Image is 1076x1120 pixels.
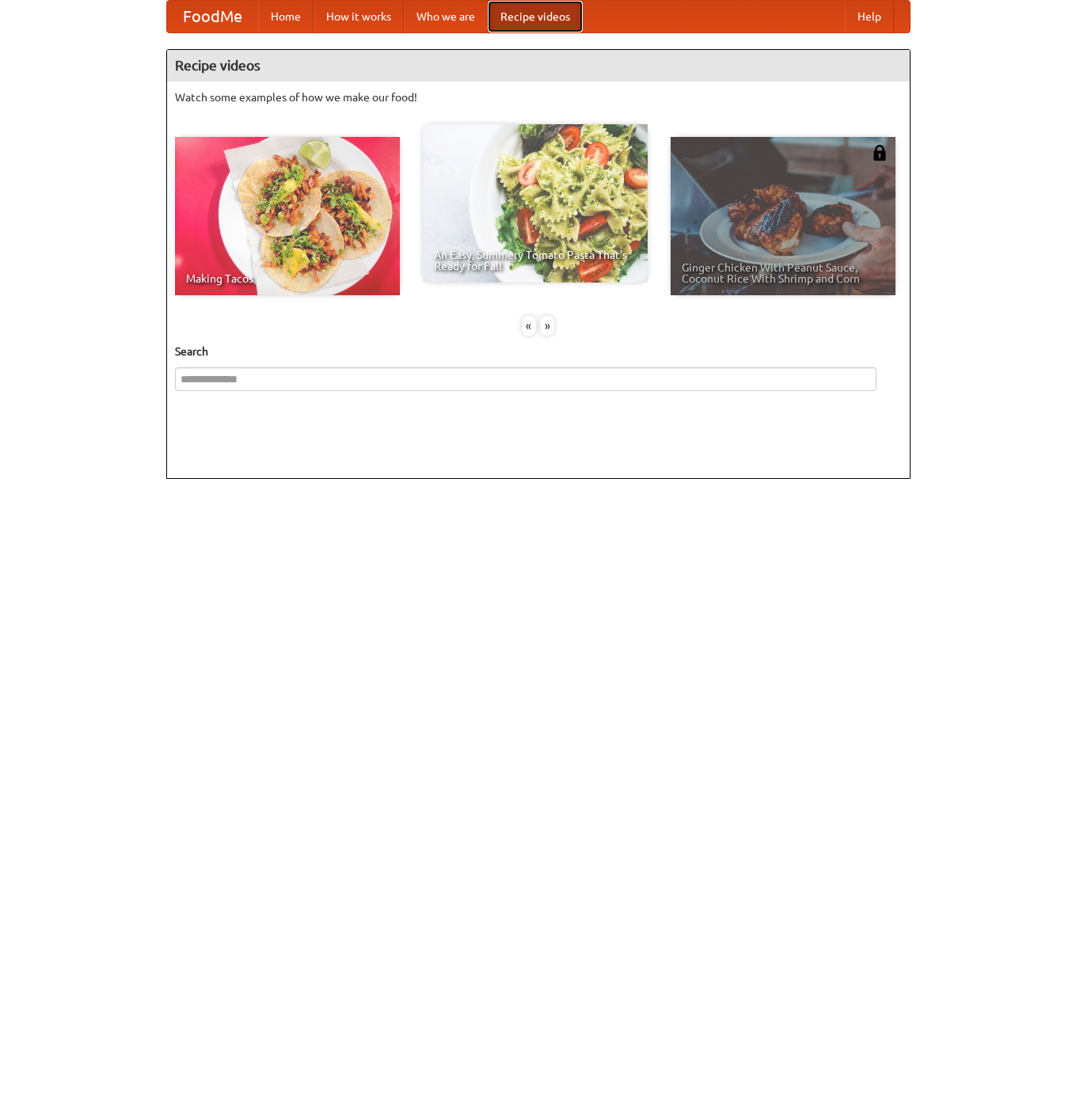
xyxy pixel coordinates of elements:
a: FoodMe [167,1,258,32]
a: An Easy, Summery Tomato Pasta That's Ready for Fall [423,124,648,283]
a: Who we are [404,1,488,32]
h4: Recipe videos [167,50,910,82]
a: Recipe videos [488,1,583,32]
a: Help [845,1,894,32]
div: » [540,316,554,336]
p: Watch some examples of how we make our food! [175,89,902,105]
a: How it works [314,1,404,32]
span: An Easy, Summery Tomato Pasta That's Ready for Fall [434,249,637,271]
div: « [522,316,536,336]
a: Home [258,1,314,32]
img: 483408.png [872,145,888,161]
h5: Search [175,344,902,359]
a: Making Tacos [175,137,400,295]
span: Making Tacos [186,273,389,284]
